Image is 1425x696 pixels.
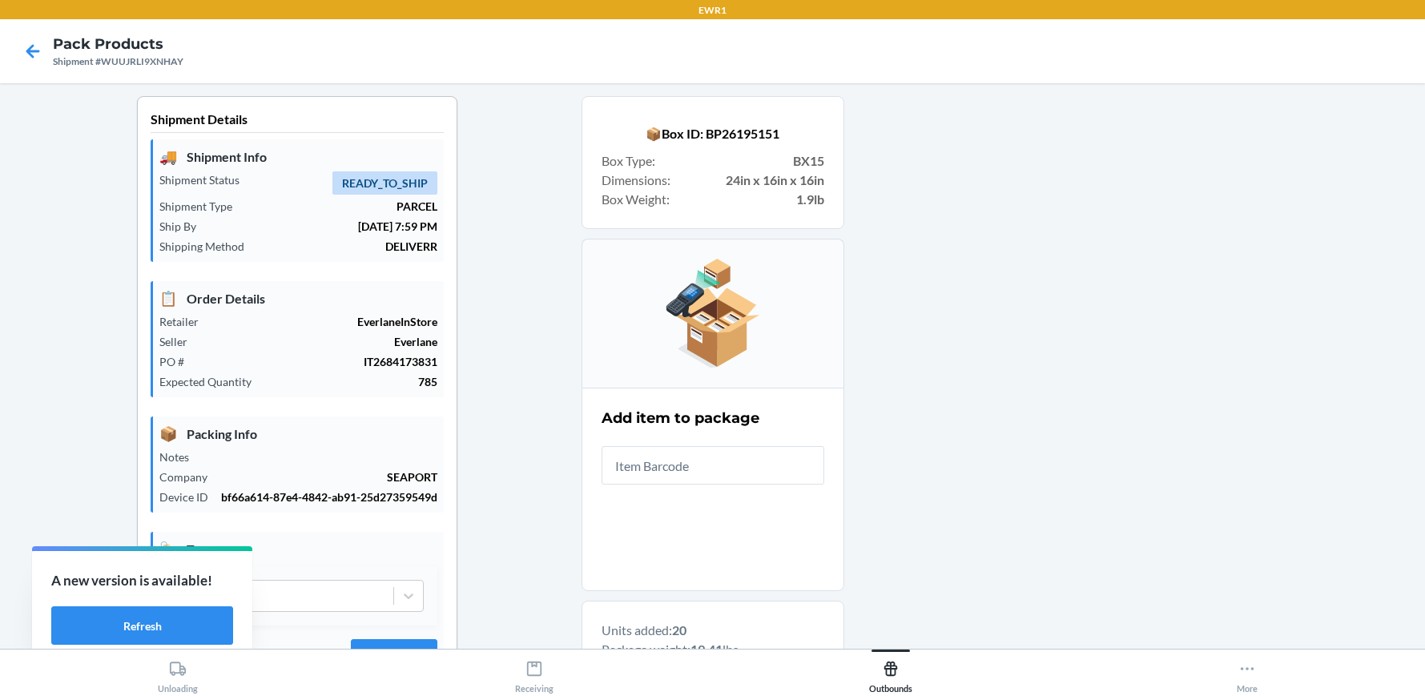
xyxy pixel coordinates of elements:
span: READY_TO_SHIP [332,171,437,195]
p: Package weight: lbs [602,640,824,659]
p: SEAPORT [220,469,437,485]
p: Expected Quantity [159,373,264,390]
p: Device ID [159,489,221,505]
div: Outbounds [869,654,912,694]
div: Unloading [158,654,198,694]
button: Receiving [356,650,713,694]
strong: 1.9lb [796,190,824,209]
button: Refresh [51,606,233,645]
button: More [1069,650,1425,694]
b: 19.41 [690,642,723,657]
b: 20 [672,622,686,638]
p: Units added: [602,621,824,640]
p: Order Details [159,288,437,309]
p: A new version is available! [51,570,233,591]
p: Shipment Status [159,171,252,188]
p: 📦 Box ID: BP26195151 [602,124,824,143]
button: Outbounds [713,650,1069,694]
button: Submit Tags [351,639,437,678]
p: Notes [159,449,202,465]
div: Receiving [515,654,553,694]
p: Shipping Method [159,238,257,255]
p: Seller [159,333,200,350]
span: 🚚 [159,146,177,167]
span: Box Weight : [602,190,670,209]
p: EverlaneInStore [211,313,437,330]
p: EWR1 [698,3,727,18]
p: Tags [159,538,437,560]
span: Box Type : [602,151,655,171]
div: Shipment #WUUJRLI9XNHAY [53,54,183,69]
p: Everlane [200,333,437,350]
h2: Add item to package [602,408,759,428]
span: Dimensions : [602,171,670,190]
p: PO # [159,353,197,370]
p: Retailer [159,313,211,330]
strong: BX15 [793,151,824,171]
p: IT2684173831 [197,353,437,370]
p: Shipment Info [159,146,437,167]
h4: Pack Products [53,34,183,54]
p: Company [159,469,220,485]
span: 📋 [159,288,177,309]
p: [DATE] 7:59 PM [209,218,437,235]
p: 785 [264,373,437,390]
p: Ship By [159,218,209,235]
span: 📦 [159,423,177,445]
p: DELIVERR [257,238,437,255]
p: bf66a614-87e4-4842-ab91-25d27359549d [221,489,437,505]
strong: 24in x 16in x 16in [726,171,824,190]
p: Packing Info [159,423,437,445]
span: 🏷️ [159,538,177,560]
div: More [1237,654,1258,694]
p: Shipment Details [151,110,444,133]
p: Shipment Type [159,198,245,215]
input: Item Barcode [602,446,824,485]
p: PARCEL [245,198,437,215]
